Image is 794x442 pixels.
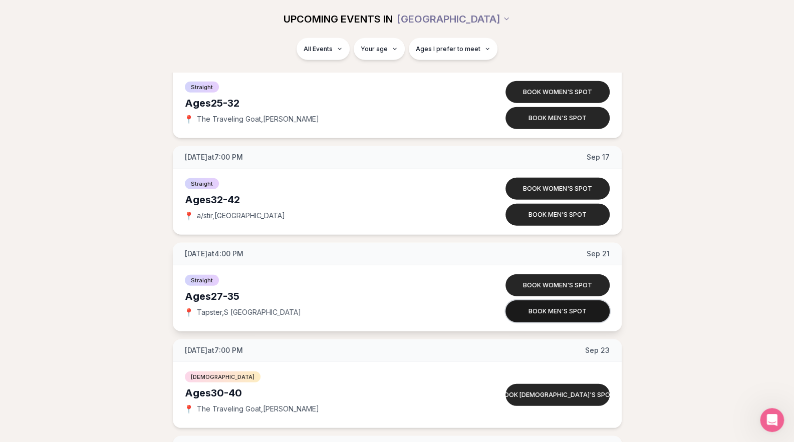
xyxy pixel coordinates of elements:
[197,114,319,124] span: The Traveling Goat , [PERSON_NAME]
[505,81,610,103] button: Book women's spot
[505,274,610,296] button: Book women's spot
[185,178,219,189] span: Straight
[284,12,393,26] span: UPCOMING EVENTS IN
[185,345,243,355] span: [DATE] at 7:00 PM
[416,45,480,53] span: Ages I prefer to meet
[185,308,193,316] span: 📍
[505,107,610,129] button: Book men's spot
[185,152,243,162] span: [DATE] at 7:00 PM
[505,384,610,406] button: Book [DEMOGRAPHIC_DATA]'s spot
[587,152,610,162] span: Sep 17
[361,45,388,53] span: Your age
[505,178,610,200] button: Book women's spot
[197,404,319,414] span: The Traveling Goat , [PERSON_NAME]
[354,38,405,60] button: Your age
[585,345,610,355] span: Sep 23
[185,96,467,110] div: Ages 25-32
[409,38,497,60] button: Ages I prefer to meet
[185,289,467,303] div: Ages 27-35
[587,249,610,259] span: Sep 21
[505,300,610,322] button: Book men's spot
[185,405,193,413] span: 📍
[185,249,243,259] span: [DATE] at 4:00 PM
[397,8,510,30] button: [GEOGRAPHIC_DATA]
[185,82,219,93] span: Straight
[304,45,333,53] span: All Events
[197,307,301,317] span: Tapster , S [GEOGRAPHIC_DATA]
[760,408,784,432] iframe: Intercom live chat
[197,211,285,221] span: a/stir , [GEOGRAPHIC_DATA]
[185,371,260,382] span: [DEMOGRAPHIC_DATA]
[185,386,467,400] div: Ages 30-40
[185,212,193,220] span: 📍
[505,204,610,226] button: Book men's spot
[185,275,219,286] span: Straight
[185,115,193,123] span: 📍
[297,38,350,60] button: All Events
[185,193,467,207] div: Ages 32-42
